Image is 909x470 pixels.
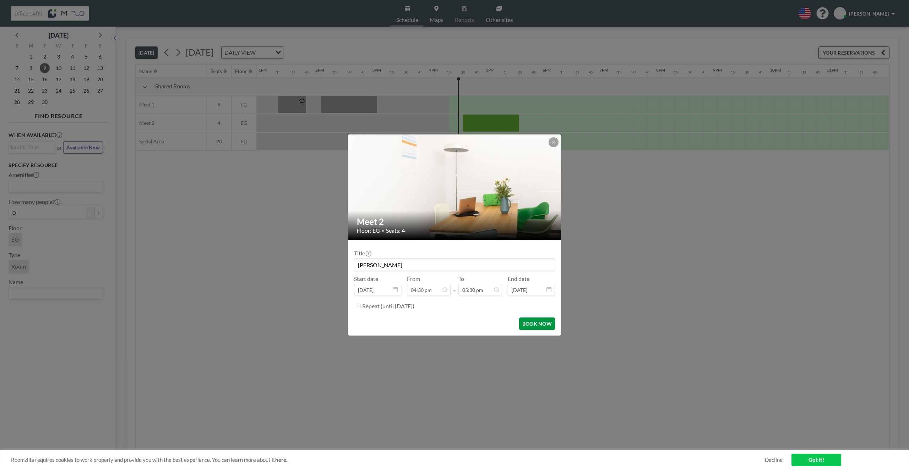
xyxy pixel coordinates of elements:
[519,317,555,330] button: BOOK NOW
[765,457,783,463] a: Decline
[382,228,384,233] span: •
[407,275,420,282] label: From
[348,127,561,247] img: 537.jpg
[453,278,456,293] span: -
[508,275,529,282] label: End date
[458,275,464,282] label: To
[362,303,414,310] label: Repeat (until [DATE])
[354,250,371,257] label: Title
[357,216,553,227] h2: Meet 2
[357,227,380,234] span: Floor: EG
[11,457,765,463] span: Roomzilla requires cookies to work properly and provide you with the best experience. You can lea...
[275,457,287,463] a: here.
[386,227,405,234] span: Seats: 4
[791,454,841,466] a: Got it!
[354,259,555,271] input: Dirk's reservation
[354,275,378,282] label: Start date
